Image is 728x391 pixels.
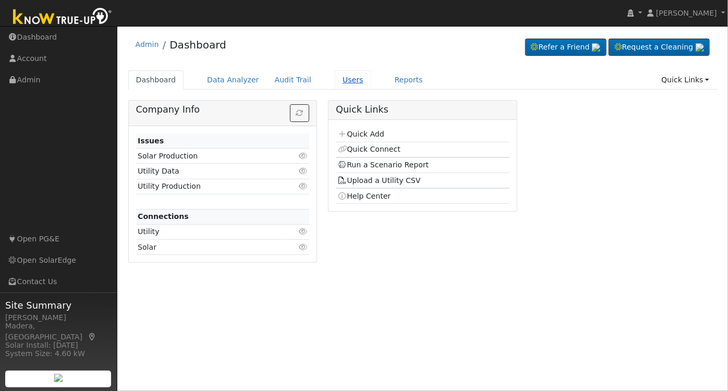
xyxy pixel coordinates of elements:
[656,9,717,17] span: [PERSON_NAME]
[8,6,117,29] img: Know True-Up
[136,104,309,115] h5: Company Info
[267,70,319,90] a: Audit Trail
[138,212,189,221] strong: Connections
[136,240,282,255] td: Solar
[338,192,391,200] a: Help Center
[338,130,384,138] a: Quick Add
[298,167,308,175] i: Click to view
[525,39,606,56] a: Refer a Friend
[199,70,267,90] a: Data Analyzer
[54,374,63,382] img: retrieve
[136,149,282,164] td: Solar Production
[5,348,112,359] div: System Size: 4.60 kW
[128,70,184,90] a: Dashboard
[336,104,509,115] h5: Quick Links
[5,321,112,343] div: Madera, [GEOGRAPHIC_DATA]
[136,179,282,194] td: Utility Production
[5,298,112,312] span: Site Summary
[5,340,112,351] div: Solar Install: [DATE]
[609,39,710,56] a: Request a Cleaning
[338,176,421,185] a: Upload a Utility CSV
[298,182,308,190] i: Click to view
[592,43,600,52] img: retrieve
[136,40,159,48] a: Admin
[136,164,282,179] td: Utility Data
[653,70,717,90] a: Quick Links
[298,243,308,251] i: Click to view
[5,312,112,323] div: [PERSON_NAME]
[387,70,431,90] a: Reports
[338,145,401,153] a: Quick Connect
[88,333,97,341] a: Map
[136,224,282,239] td: Utility
[338,161,429,169] a: Run a Scenario Report
[335,70,371,90] a: Users
[138,137,164,145] strong: Issues
[298,152,308,160] i: Click to view
[298,228,308,235] i: Click to view
[696,43,704,52] img: retrieve
[169,39,226,51] a: Dashboard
